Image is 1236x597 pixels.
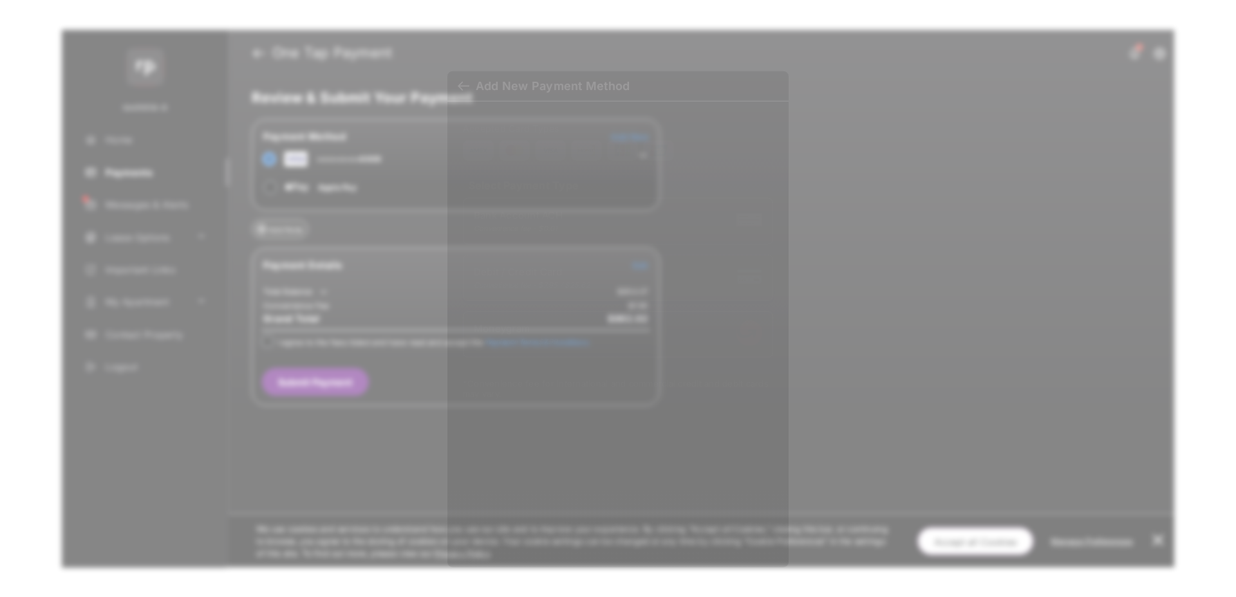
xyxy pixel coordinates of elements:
[474,224,563,233] div: Convenience fee - $0.01
[474,322,558,335] span: Moneygram
[463,122,565,133] span: Accepted Card Types
[476,78,630,93] div: Add New Payment Method
[474,209,563,221] span: Bank Account ACH
[474,337,558,346] div: Convenience fee - $7.99
[463,178,773,191] h4: Select Payment Type
[463,378,773,401] div: * Convenience fee for international and commercial credit and debit cards may vary.
[474,266,590,278] span: Debit / Credit Card
[474,280,590,289] div: Convenience fee - $7.95 / $25.62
